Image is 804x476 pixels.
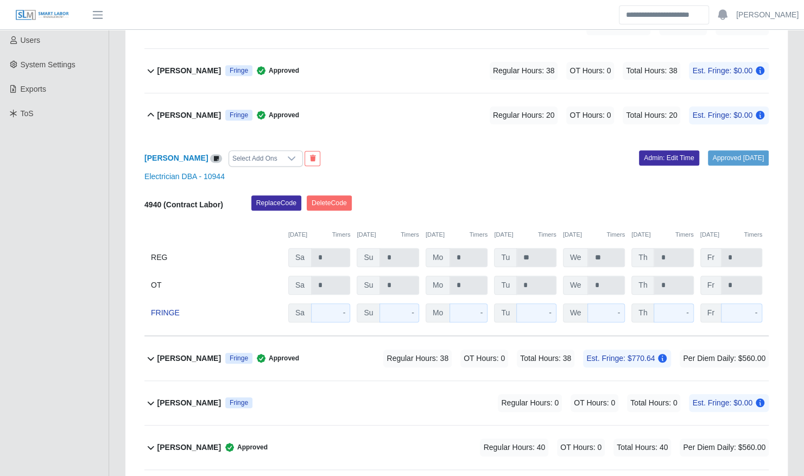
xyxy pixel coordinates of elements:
[700,276,721,295] span: Fr
[744,230,762,239] button: Timers
[157,353,221,364] b: [PERSON_NAME]
[617,308,620,317] span: -
[210,154,222,162] a: View/Edit Notes
[680,350,769,367] span: Per Diem Daily: $560.00
[357,230,419,239] div: [DATE]
[631,248,654,267] span: Th
[151,276,282,295] div: OT
[21,60,75,69] span: System Settings
[619,5,709,24] input: Search
[469,230,488,239] button: Timers
[563,276,588,295] span: We
[494,230,556,239] div: [DATE]
[144,154,208,162] a: [PERSON_NAME]
[631,276,654,295] span: Th
[627,394,680,412] span: Total Hours: 0
[230,398,248,407] span: Fringe
[144,337,769,380] button: [PERSON_NAME] Fringe Approved Regular Hours: 38 OT Hours: 0 Total Hours: 38 Est. Fringe: $770.64 ...
[401,230,419,239] button: Timers
[566,62,614,80] span: OT Hours: 0
[15,9,69,21] img: SLM Logo
[557,439,605,456] span: OT Hours: 0
[252,65,299,76] span: Approved
[480,308,483,317] span: -
[498,394,562,412] span: Regular Hours: 0
[288,303,312,322] span: Sa
[252,110,299,120] span: Approved
[151,248,282,267] div: REG
[305,151,320,166] button: End Worker & Remove from the Timesheet
[252,353,299,364] span: Approved
[490,106,558,124] span: Regular Hours: 20
[460,350,508,367] span: OT Hours: 0
[229,151,281,166] div: Select Add Ons
[343,308,346,317] span: -
[490,62,558,80] span: Regular Hours: 38
[157,110,221,121] b: [PERSON_NAME]
[307,195,352,211] button: DeleteCode
[251,195,301,211] button: ReplaceCode
[157,442,221,453] b: [PERSON_NAME]
[151,307,180,319] span: FRINGE
[288,230,350,239] div: [DATE]
[631,303,654,322] span: Th
[538,230,556,239] button: Timers
[332,230,351,239] button: Timers
[583,350,671,367] span: Est. Fringe: $770.64
[225,110,252,120] div: Prevailing Wage (Fringe Eligible)
[563,230,625,239] div: [DATE]
[357,248,380,267] span: Su
[736,9,799,21] a: [PERSON_NAME]
[494,248,517,267] span: Tu
[639,150,699,166] a: Admin: Edit Time
[144,93,769,137] button: [PERSON_NAME] Fringe Approved Regular Hours: 20 OT Hours: 0 Total Hours: 20 Est. Fringe: $0.00
[689,62,769,80] span: Est. Fringe: $0.00
[157,397,221,409] b: [PERSON_NAME]
[426,303,450,322] span: Mo
[606,230,625,239] button: Timers
[144,49,769,93] button: [PERSON_NAME] Fringe Approved Regular Hours: 38 OT Hours: 0 Total Hours: 38 Est. Fringe: $0.00
[426,276,450,295] span: Mo
[631,230,693,239] div: [DATE]
[357,303,380,322] span: Su
[144,172,225,181] a: Electrician DBA - 10944
[225,65,252,76] div: Prevailing Wage (Fringe Eligible)
[755,308,757,317] span: -
[480,439,548,456] span: Regular Hours: 40
[144,381,769,425] button: [PERSON_NAME] Fringe Regular Hours: 0 OT Hours: 0 Total Hours: 0 Est. Fringe: $0.00
[494,276,517,295] span: Tu
[144,426,769,469] button: [PERSON_NAME] Approved Regular Hours: 40 OT Hours: 0 Total Hours: 40 Per Diem Daily: $560.00
[700,248,721,267] span: Fr
[700,230,762,239] div: [DATE]
[689,394,769,412] span: Est. Fringe: $0.00
[383,350,452,367] span: Regular Hours: 38
[700,303,721,322] span: Fr
[230,111,248,119] span: Fringe
[144,200,223,209] b: 4940 (Contract Labor)
[288,248,312,267] span: Sa
[288,276,312,295] span: Sa
[623,62,680,80] span: Total Hours: 38
[426,248,450,267] span: Mo
[566,106,614,124] span: OT Hours: 0
[686,308,689,317] span: -
[221,442,268,453] span: Approved
[613,439,671,456] span: Total Hours: 40
[494,303,517,322] span: Tu
[689,106,769,124] span: Est. Fringe: $0.00
[708,150,769,166] a: Approved [DATE]
[21,36,41,45] span: Users
[517,350,574,367] span: Total Hours: 38
[675,230,694,239] button: Timers
[357,276,380,295] span: Su
[225,353,252,364] div: Prevailing Wage (Fringe Eligible)
[563,248,588,267] span: We
[412,308,414,317] span: -
[157,65,221,77] b: [PERSON_NAME]
[21,85,46,93] span: Exports
[230,354,248,363] span: Fringe
[623,106,680,124] span: Total Hours: 20
[563,303,588,322] span: We
[225,397,252,408] div: Prevailing Wage (Fringe Eligible)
